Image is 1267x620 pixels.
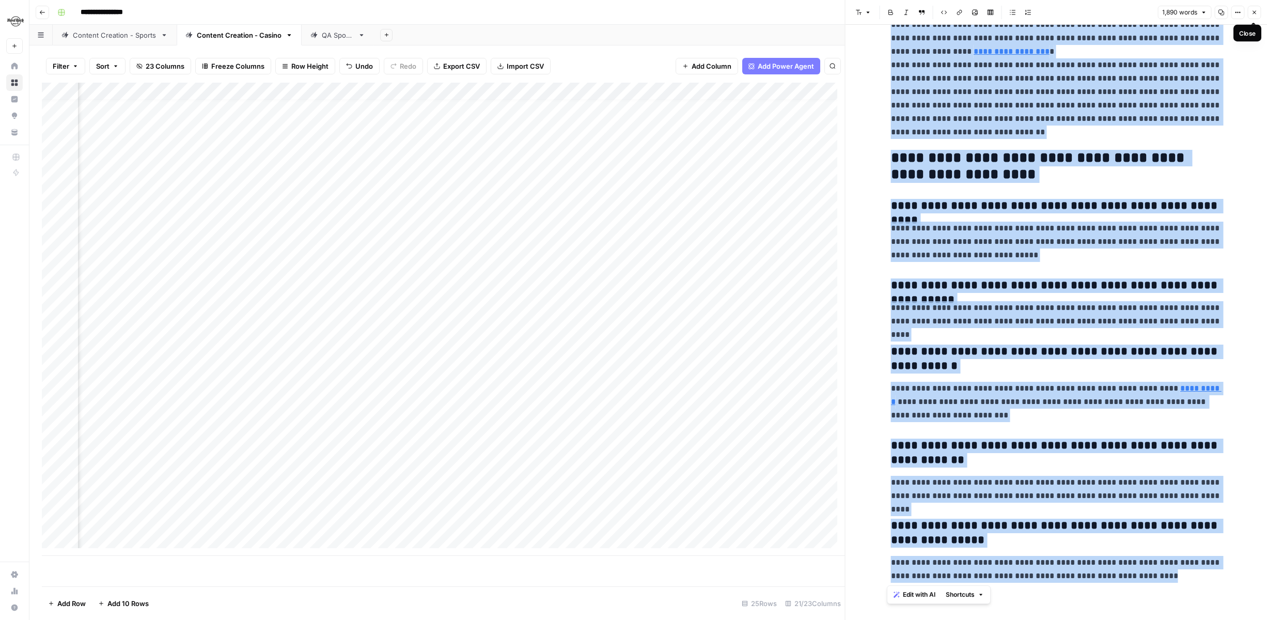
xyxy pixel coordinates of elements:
span: Edit with AI [903,590,935,599]
button: Undo [339,58,380,74]
a: Insights [6,91,23,107]
a: Your Data [6,124,23,141]
button: Freeze Columns [195,58,271,74]
span: Undo [355,61,373,71]
div: QA Sports [322,30,354,40]
a: QA Sports [302,25,374,45]
span: Shortcuts [946,590,975,599]
button: Add Column [676,58,738,74]
a: Content Creation - Casino [177,25,302,45]
span: Add Row [57,598,86,609]
span: Row Height [291,61,329,71]
button: Sort [89,58,126,74]
button: Workspace: Hard Rock Digital [6,8,23,34]
a: Content Creation - Sports [53,25,177,45]
span: Add 10 Rows [107,598,149,609]
span: Add Column [692,61,731,71]
button: Add Row [42,595,92,612]
button: 1,890 words [1157,6,1211,19]
span: 1,890 words [1162,8,1197,17]
span: 23 Columns [146,61,184,71]
div: 21/23 Columns [781,595,845,612]
a: Browse [6,74,23,91]
span: Freeze Columns [211,61,264,71]
button: Help + Support [6,599,23,616]
button: Edit with AI [889,588,940,601]
a: Home [6,58,23,74]
button: Import CSV [491,58,551,74]
button: Shortcuts [942,588,988,601]
span: Add Power Agent [758,61,814,71]
span: Export CSV [443,61,480,71]
button: Row Height [275,58,335,74]
span: Filter [53,61,69,71]
img: Hard Rock Digital Logo [6,12,25,30]
button: Filter [46,58,85,74]
div: Content Creation - Casino [197,30,281,40]
div: Close [1239,28,1256,38]
button: Export CSV [427,58,487,74]
span: Redo [400,61,416,71]
span: Sort [96,61,110,71]
button: Redo [384,58,423,74]
div: 25 Rows [738,595,781,612]
button: 23 Columns [130,58,191,74]
button: Add 10 Rows [92,595,155,612]
div: Content Creation - Sports [73,30,157,40]
a: Opportunities [6,107,23,124]
a: Settings [6,566,23,583]
button: Add Power Agent [742,58,820,74]
a: Usage [6,583,23,599]
span: Import CSV [507,61,544,71]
